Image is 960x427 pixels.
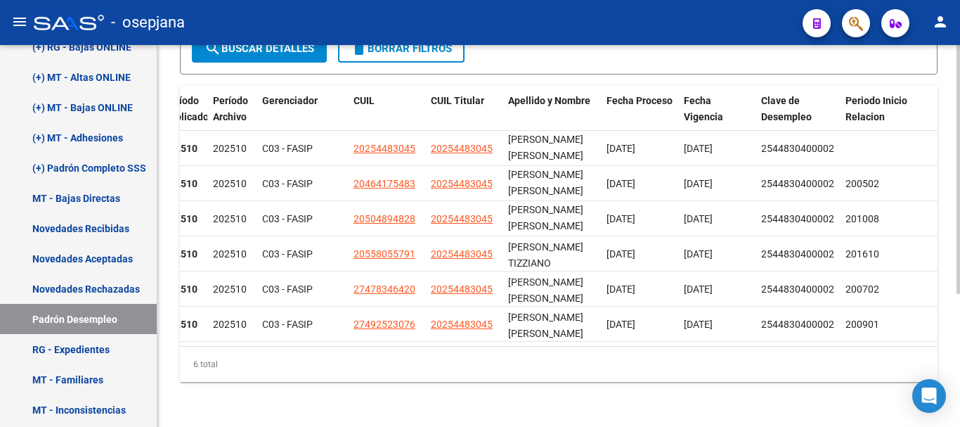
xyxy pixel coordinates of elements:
[845,178,879,189] span: 200502
[840,86,945,132] datatable-header-cell: Periodo Inicio Relacion
[164,283,197,295] strong: 202510
[164,248,197,260] strong: 202510
[502,86,601,132] datatable-header-cell: Apellido y Nombre
[262,143,313,154] span: C03 - FASIP
[761,319,834,330] span: 2544830400002
[431,248,493,260] span: 20254483045
[761,178,834,189] span: 2544830400002
[164,95,209,122] span: Período Publicado
[508,276,583,304] span: REINOSO KAREN AGUSTINA
[607,178,635,189] span: [DATE]
[607,143,635,154] span: [DATE]
[164,319,197,330] strong: 202510
[761,95,812,122] span: Clave de Desempleo
[601,86,678,132] datatable-header-cell: Fecha Proceso
[213,317,251,333] div: 202510
[761,143,834,154] span: 2544830400002
[508,241,583,285] span: REINOSO TIZZIANO LEONEL
[755,86,840,132] datatable-header-cell: Clave de Desempleo
[607,213,635,224] span: [DATE]
[213,281,251,298] div: 202510
[348,86,425,132] datatable-header-cell: CUIL
[213,141,251,157] div: 202510
[262,283,313,295] span: C03 - FASIP
[262,95,318,106] span: Gerenciador
[353,213,415,224] span: 20504894828
[684,248,713,260] span: [DATE]
[431,178,493,189] span: 20254483045
[684,178,713,189] span: [DATE]
[932,13,949,30] mat-icon: person
[257,86,348,132] datatable-header-cell: Gerenciador
[431,213,493,224] span: 20254483045
[845,248,879,260] span: 201610
[158,86,207,132] datatable-header-cell: Período Publicado
[111,7,185,38] span: - osepjana
[684,283,713,295] span: [DATE]
[431,143,493,154] span: 20254483045
[761,213,834,224] span: 2544830400002
[192,34,327,63] button: Buscar Detalles
[684,143,713,154] span: [DATE]
[262,178,313,189] span: C03 - FASIP
[353,248,415,260] span: 20558055791
[684,213,713,224] span: [DATE]
[425,86,502,132] datatable-header-cell: CUIL Titular
[508,169,583,196] span: REINOSO DIEGO RODRIGO
[164,178,197,189] strong: 202510
[508,95,590,106] span: Apellido y Nombre
[351,40,368,57] mat-icon: delete
[508,204,583,231] span: REINOSO LUKAS EZEQUIEL
[11,13,28,30] mat-icon: menu
[684,95,723,122] span: Fecha Vigencia
[845,213,879,224] span: 201008
[431,319,493,330] span: 20254483045
[508,312,583,339] span: REINOSO ERIKA MAILEN
[845,95,907,122] span: Periodo Inicio Relacion
[213,246,251,262] div: 202510
[684,319,713,330] span: [DATE]
[205,42,314,55] span: Buscar Detalles
[912,379,946,413] div: Open Intercom Messenger
[845,283,879,295] span: 200702
[213,211,251,227] div: 202510
[353,319,415,330] span: 27492523076
[607,283,635,295] span: [DATE]
[205,40,221,57] mat-icon: search
[431,283,493,295] span: 20254483045
[164,143,197,154] strong: 202510
[431,95,484,106] span: CUIL Titular
[761,283,834,295] span: 2544830400002
[353,143,415,154] span: 20254483045
[353,95,375,106] span: CUIL
[508,134,583,161] span: REINOSO SERGIO ARIEL
[353,178,415,189] span: 20464175483
[607,319,635,330] span: [DATE]
[353,283,415,295] span: 27478346420
[164,213,197,224] strong: 202510
[207,86,257,132] datatable-header-cell: Período Archivo
[607,95,673,106] span: Fecha Proceso
[213,95,248,122] span: Período Archivo
[262,248,313,260] span: C03 - FASIP
[845,319,879,330] span: 200901
[338,34,465,63] button: Borrar Filtros
[213,176,251,192] div: 202510
[262,213,313,224] span: C03 - FASIP
[607,248,635,260] span: [DATE]
[262,319,313,330] span: C03 - FASIP
[761,248,834,260] span: 2544830400002
[678,86,755,132] datatable-header-cell: Fecha Vigencia
[351,42,452,55] span: Borrar Filtros
[180,347,938,382] div: 6 total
